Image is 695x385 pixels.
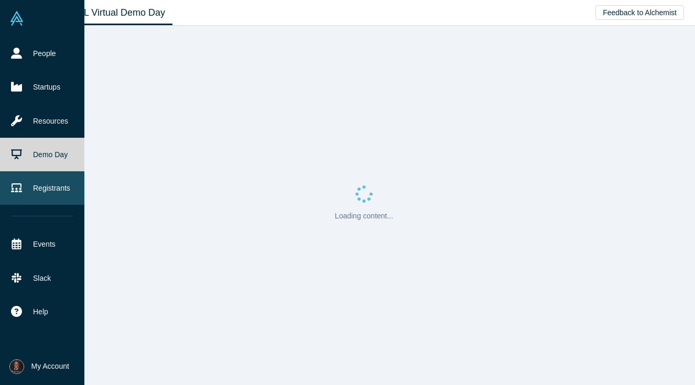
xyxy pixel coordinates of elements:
[9,11,24,26] img: Alchemist Vault Logo
[31,361,69,372] span: My Account
[595,5,684,20] button: Feedback to Alchemist
[44,1,172,25] a: Class XL Virtual Demo Day
[335,211,393,222] p: Loading content...
[33,306,48,317] span: Help
[9,359,69,374] button: My Account
[9,359,24,374] img: Don Ward's Account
